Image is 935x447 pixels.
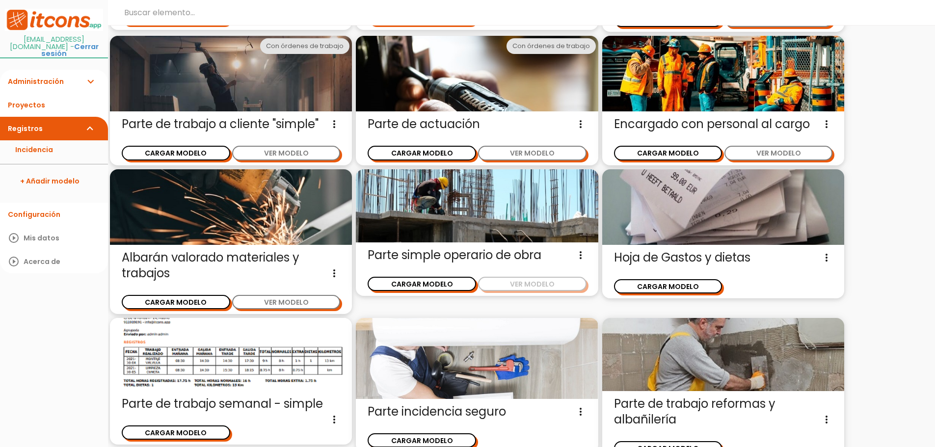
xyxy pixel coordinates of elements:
div: Con órdenes de trabajo [507,38,596,54]
button: CARGAR MODELO [368,277,476,291]
img: parte-operario-obra-simple.jpg [356,169,598,243]
i: more_vert [575,404,587,420]
i: more_vert [328,265,340,281]
span: Parte de trabajo a cliente "simple" [122,116,340,132]
button: VER MODELO [478,146,587,160]
span: Parte incidencia seguro [368,404,586,420]
span: Parte de actuación [368,116,586,132]
i: more_vert [328,412,340,427]
i: more_vert [328,116,340,132]
a: Cerrar sesión [41,42,99,59]
span: Parte simple operario de obra [368,247,586,263]
button: VER MODELO [232,146,341,160]
img: parte-semanal.png [110,318,352,392]
button: CARGAR MODELO [122,146,230,160]
span: Parte de trabajo reformas y albañilería [614,396,832,427]
img: actuacion.jpg [356,36,598,111]
button: CARGAR MODELO [122,425,230,440]
img: partediariooperario.jpg [110,36,352,111]
span: Albarán valorado materiales y trabajos [122,250,340,281]
i: expand_more [84,70,96,93]
button: CARGAR MODELO [614,279,722,293]
img: seguro.jpg [356,318,598,399]
img: alba%C3%B1il.jpg [602,318,844,392]
i: more_vert [821,116,832,132]
button: VER MODELO [478,277,587,291]
a: + Añadir modelo [5,169,103,193]
button: VER MODELO [232,295,341,309]
button: CARGAR MODELO [122,295,230,309]
img: gastos.jpg [602,169,844,245]
div: Con órdenes de trabajo [260,38,349,54]
span: Hoja de Gastos y dietas [614,250,832,265]
button: CARGAR MODELO [368,146,476,160]
button: CARGAR MODELO [614,146,722,160]
i: play_circle_outline [8,226,20,250]
img: encargado.jpg [602,36,844,111]
i: play_circle_outline [8,250,20,273]
i: more_vert [821,412,832,427]
i: expand_more [84,117,96,140]
span: Encargado con personal al cargo [614,116,832,132]
i: more_vert [575,247,587,263]
img: trabajos.jpg [110,169,352,245]
span: Parte de trabajo semanal - simple [122,396,340,412]
i: more_vert [821,250,832,265]
i: more_vert [575,116,587,132]
img: itcons-logo [5,9,103,31]
button: VER MODELO [724,146,833,160]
